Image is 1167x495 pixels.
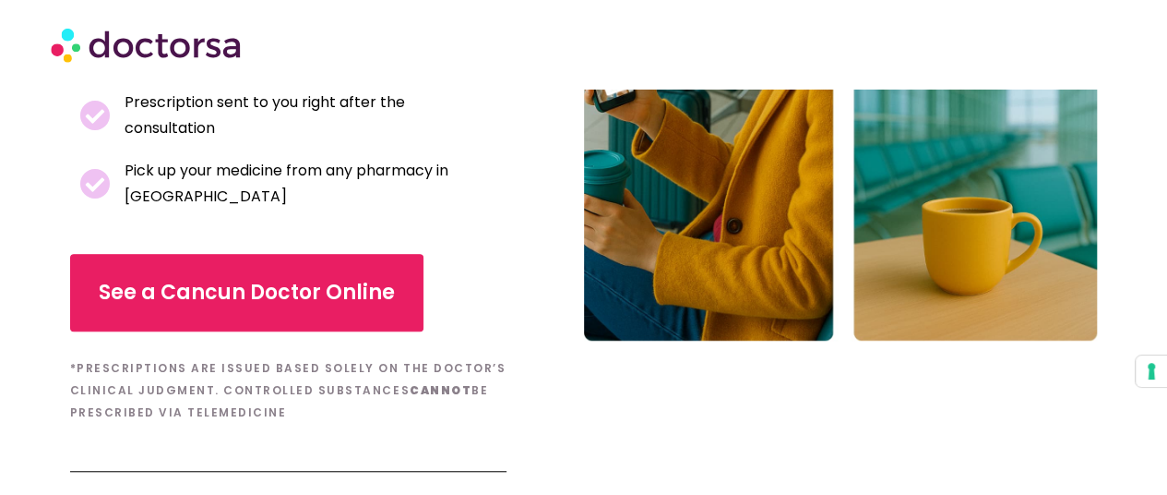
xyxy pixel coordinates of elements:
button: Your consent preferences for tracking technologies [1136,356,1167,387]
h6: *Prescriptions are issued based solely on the doctor’s clinical judgment. Controlled substances b... [70,357,506,424]
span: Prescription sent to you right after the consultation [120,90,497,141]
a: See a Cancun Doctor Online [70,254,423,332]
span: Pick up your medicine from any pharmacy in [GEOGRAPHIC_DATA] [120,158,497,210]
b: cannot [410,382,471,398]
span: See a Cancun Doctor Online [99,278,395,308]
